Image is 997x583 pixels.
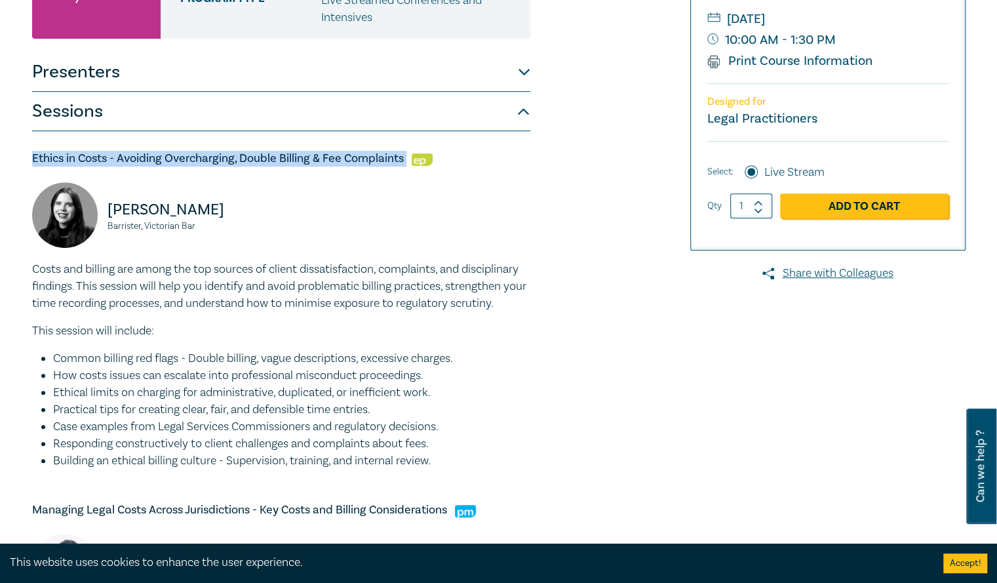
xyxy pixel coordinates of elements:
[943,553,987,573] button: Accept cookies
[764,164,825,181] label: Live Stream
[53,401,530,418] li: Practical tips for creating clear, fair, and defensible time entries.
[707,199,722,213] label: Qty
[53,452,530,470] li: Building an ethical billing culture - Supervision, training, and internal review.
[32,323,530,340] p: This session will include:
[32,182,98,248] img: Annabelle Ballard
[32,151,530,167] h5: Ethics in Costs - Avoiding Overcharging, Double Billing & Fee Complaints
[780,193,948,218] a: Add to Cart
[707,96,948,108] p: Designed for
[412,153,433,166] img: Ethics & Professional Responsibility
[53,350,530,367] li: Common billing red flags - Double billing, vague descriptions, excessive charges.
[108,199,273,220] p: [PERSON_NAME]
[32,52,530,92] button: Presenters
[707,110,817,127] small: Legal Practitioners
[974,416,987,516] span: Can we help ?
[53,435,530,452] li: Responding constructively to client challenges and complaints about fees.
[707,9,948,30] small: [DATE]
[53,418,530,435] li: Case examples from Legal Services Commissioners and regulatory decisions.
[53,367,530,384] li: How costs issues can escalate into professional misconduct proceedings.
[455,505,476,517] img: Practice Management & Business Skills
[730,193,772,218] input: 1
[32,502,530,518] h5: Managing Legal Costs Across Jurisdictions - Key Costs and Billing Considerations
[53,384,530,401] li: Ethical limits on charging for administrative, duplicated, or inefficient work.
[32,92,530,131] button: Sessions
[32,261,530,312] p: Costs and billing are among the top sources of client dissatisfaction, complaints, and disciplina...
[10,554,924,571] div: This website uses cookies to enhance the user experience.
[690,265,966,282] a: Share with Colleagues
[707,30,948,50] small: 10:00 AM - 1:30 PM
[707,165,733,179] span: Select:
[108,222,273,231] small: Barrister, Victorian Bar
[707,52,873,70] a: Print Course Information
